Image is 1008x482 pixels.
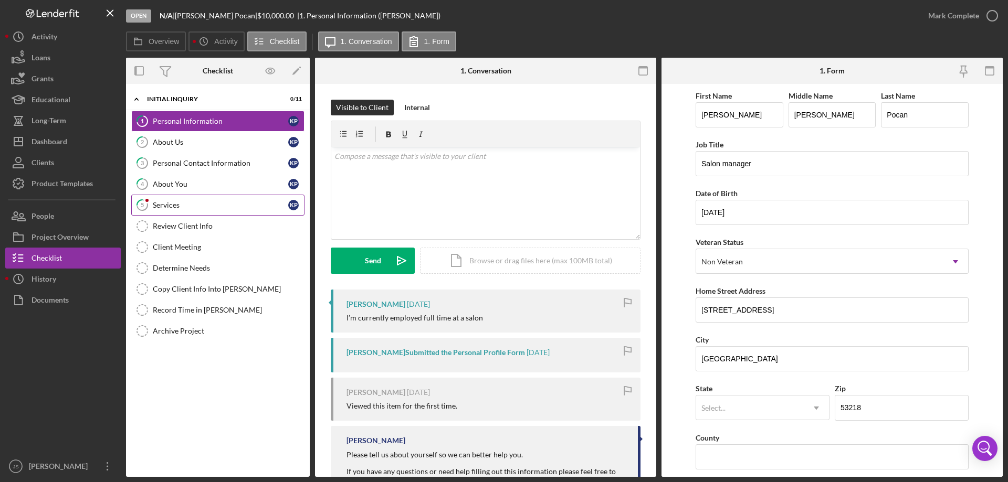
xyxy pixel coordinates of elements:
[283,96,302,102] div: 0 / 11
[175,12,257,20] div: [PERSON_NAME] Pocan |
[31,89,70,113] div: Educational
[972,436,997,461] div: Open Intercom Messenger
[5,456,121,477] button: JS[PERSON_NAME]
[153,222,304,230] div: Review Client Info
[31,269,56,292] div: History
[404,100,430,115] div: Internal
[696,286,765,295] label: Home Street Address
[701,258,743,266] div: Non Veteran
[527,348,550,357] time: 2025-08-14 16:39
[696,189,738,198] label: Date of Birth
[141,201,144,208] tspan: 5
[131,174,304,195] a: 4About YouKP
[153,285,304,293] div: Copy Client Info Into [PERSON_NAME]
[31,248,62,271] div: Checklist
[346,402,457,410] div: Viewed this item for the first time.
[131,299,304,320] a: Record Time in [PERSON_NAME]
[5,89,121,110] button: Educational
[5,131,121,152] a: Dashboard
[153,159,288,167] div: Personal Contact Information
[153,117,288,125] div: Personal Information
[214,37,237,46] label: Activity
[820,67,845,75] div: 1. Form
[153,180,288,188] div: About You
[13,464,18,469] text: JS
[288,137,299,147] div: K P
[5,110,121,131] button: Long-Term
[696,335,709,344] label: City
[318,31,399,51] button: 1. Conversation
[141,117,144,124] tspan: 1
[153,264,304,272] div: Determine Needs
[460,67,511,75] div: 1. Conversation
[346,300,405,308] div: [PERSON_NAME]
[346,451,627,459] div: Please tell us about yourself so we can better help you.
[288,200,299,210] div: K P
[31,47,50,71] div: Loans
[346,314,483,322] div: I’m currently employed full time at a salon
[881,91,915,100] label: Last Name
[424,37,449,46] label: 1. Form
[31,206,54,229] div: People
[131,258,304,279] a: Determine Needs
[131,111,304,132] a: 1Personal InformationKP
[288,179,299,189] div: K P
[131,320,304,341] a: Archive Project
[5,227,121,248] button: Project Overview
[5,290,121,310] button: Documents
[918,5,1003,26] button: Mark Complete
[160,12,175,20] div: |
[331,100,394,115] button: Visible to Client
[31,110,66,134] div: Long-Term
[5,152,121,173] button: Clients
[5,206,121,227] button: People
[131,216,304,237] a: Review Client Info
[270,37,300,46] label: Checklist
[696,91,732,100] label: First Name
[153,138,288,146] div: About Us
[5,269,121,290] button: History
[131,153,304,174] a: 3Personal Contact InformationKP
[297,12,440,20] div: | 1. Personal Information ([PERSON_NAME])
[147,96,276,102] div: Initial Inquiry
[203,67,233,75] div: Checklist
[131,237,304,258] a: Client Meeting
[149,37,179,46] label: Overview
[131,132,304,153] a: 2About UsKP
[153,201,288,209] div: Services
[188,31,244,51] button: Activity
[141,159,144,166] tspan: 3
[141,138,144,145] tspan: 2
[153,243,304,251] div: Client Meeting
[346,388,405,397] div: [PERSON_NAME]
[835,384,846,393] label: Zip
[789,91,833,100] label: Middle Name
[247,31,307,51] button: Checklist
[336,100,388,115] div: Visible to Client
[288,116,299,126] div: K P
[131,195,304,216] a: 5ServicesKP
[341,37,392,46] label: 1. Conversation
[701,404,726,412] div: Select...
[346,436,405,445] div: [PERSON_NAME]
[31,227,89,250] div: Project Overview
[928,5,979,26] div: Mark Complete
[5,47,121,68] button: Loans
[346,348,525,357] div: [PERSON_NAME] Submitted the Personal Profile Form
[160,11,173,20] b: N/A
[5,68,121,89] button: Grants
[407,300,430,308] time: 2025-08-14 16:40
[126,31,186,51] button: Overview
[407,388,430,397] time: 2025-08-14 16:39
[26,456,94,479] div: [PERSON_NAME]
[402,31,456,51] button: 1. Form
[288,158,299,168] div: K P
[257,12,297,20] div: $10,000.00
[5,248,121,269] button: Checklist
